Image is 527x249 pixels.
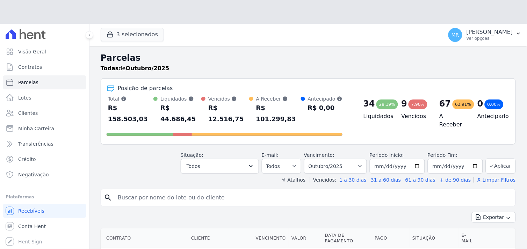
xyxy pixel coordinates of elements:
[405,177,435,183] a: 61 a 90 dias
[485,100,504,109] div: 0,00%
[160,102,201,125] div: R$ 44.686,45
[18,171,49,178] span: Negativação
[410,228,459,248] th: Situação
[101,228,188,248] th: Contrato
[443,25,527,45] button: MR [PERSON_NAME] Ver opções
[477,112,504,120] h4: Antecipado
[101,28,164,41] button: 3 selecionados
[370,152,404,158] label: Período Inicío:
[371,177,401,183] a: 31 a 60 dias
[3,137,86,151] a: Transferências
[18,110,38,117] span: Clientes
[181,152,203,158] label: Situação:
[253,228,289,248] th: Vencimento
[372,228,410,248] th: Pago
[262,152,279,158] label: E-mail:
[188,228,253,248] th: Cliente
[402,98,407,109] div: 9
[428,152,483,159] label: Período Fim:
[187,162,200,170] span: Todos
[18,48,46,55] span: Visão Geral
[101,65,119,72] strong: Todas
[18,94,31,101] span: Lotes
[472,212,516,223] button: Exportar
[310,177,337,183] label: Vencidos:
[439,98,451,109] div: 67
[363,112,390,120] h4: Liquidados
[126,65,169,72] strong: Outubro/2025
[108,102,153,125] div: R$ 158.503,03
[101,64,169,73] p: de
[282,177,305,183] label: ↯ Atalhos
[114,191,513,205] input: Buscar por nome do lote ou do cliente
[18,125,54,132] span: Minha Carteira
[118,84,173,93] div: Posição de parcelas
[308,102,342,113] div: R$ 0,00
[18,207,44,214] span: Recebíveis
[467,36,513,41] p: Ver opções
[7,225,24,242] iframe: Intercom live chat
[3,45,86,59] a: Visão Geral
[453,100,474,109] div: 63,91%
[402,112,428,120] h4: Vencidos
[3,60,86,74] a: Contratos
[3,91,86,105] a: Lotes
[452,32,459,37] span: MR
[474,177,516,183] a: ✗ Limpar Filtros
[459,228,479,248] th: E-mail
[104,193,112,202] i: search
[256,102,301,125] div: R$ 101.299,83
[18,64,42,71] span: Contratos
[3,204,86,218] a: Recebíveis
[363,98,375,109] div: 34
[3,219,86,233] a: Conta Hent
[376,100,398,109] div: 28,19%
[340,177,367,183] a: 1 a 30 dias
[208,102,249,125] div: R$ 12.516,75
[3,168,86,182] a: Negativação
[289,228,322,248] th: Valor
[308,95,342,102] div: Antecipado
[3,152,86,166] a: Crédito
[18,223,46,230] span: Conta Hent
[18,140,53,147] span: Transferências
[477,98,483,109] div: 0
[439,112,466,129] h4: A Receber
[486,159,516,174] button: Aplicar
[3,75,86,89] a: Parcelas
[3,122,86,136] a: Minha Carteira
[18,156,36,163] span: Crédito
[322,228,372,248] th: Data de Pagamento
[108,95,153,102] div: Total
[409,100,427,109] div: 7,90%
[6,193,84,201] div: Plataformas
[256,95,301,102] div: A Receber
[18,79,38,86] span: Parcelas
[440,177,471,183] a: + de 90 dias
[160,95,201,102] div: Liquidados
[181,159,259,174] button: Todos
[101,52,516,64] h2: Parcelas
[3,106,86,120] a: Clientes
[208,95,249,102] div: Vencidos
[467,29,513,36] p: [PERSON_NAME]
[304,152,334,158] label: Vencimento:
